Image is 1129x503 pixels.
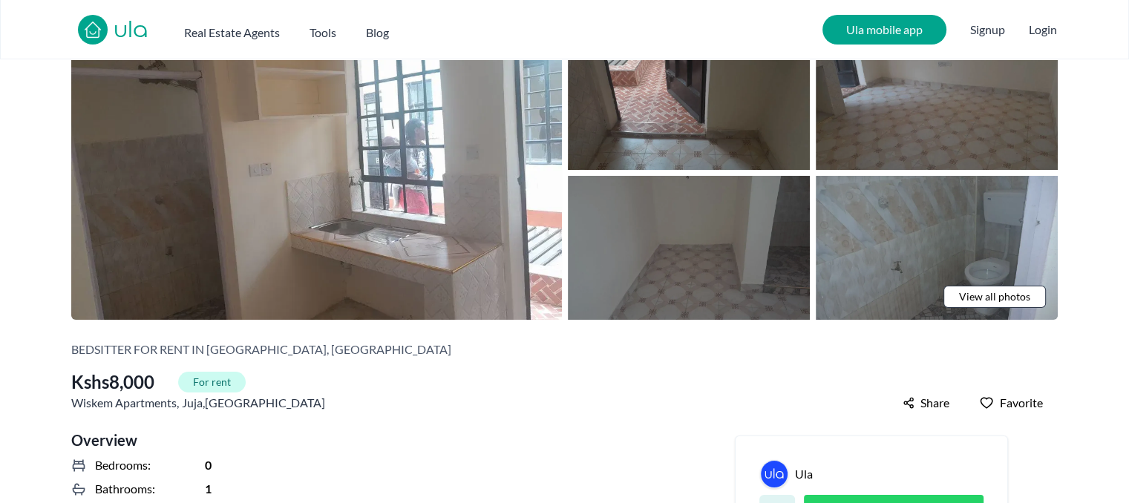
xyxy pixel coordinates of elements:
[71,370,154,394] span: Kshs 8,000
[568,176,810,319] img: Bedsitter for rent in Juja - Kshs 8,000/mo - around Wiskem Apartments, Juja, Kenya, Kiambu County...
[71,430,670,450] h2: Overview
[182,394,203,412] a: Juja
[205,480,212,498] span: 1
[760,460,788,488] a: Ula
[568,27,810,170] img: Bedsitter for rent in Juja - Kshs 8,000/mo - around Wiskem Apartments, Juja, Kenya, Kiambu County...
[816,176,1058,319] img: Bedsitter for rent in Juja - Kshs 8,000/mo - around Wiskem Apartments, Juja, Kenya, Kiambu County...
[366,18,389,42] a: Blog
[184,24,280,42] h2: Real Estate Agents
[1000,394,1043,412] span: Favorite
[184,18,419,42] nav: Main
[310,18,336,42] button: Tools
[970,15,1005,45] span: Signup
[822,15,946,45] a: Ula mobile app
[943,286,1046,308] a: View all photos
[71,27,562,320] img: Bedsitter for rent in Juja - Kshs 8,000/mo - around Wiskem Apartments, Juja, Kenya, Kiambu County...
[816,27,1058,170] img: Bedsitter for rent in Juja - Kshs 8,000/mo - around Wiskem Apartments, Juja, Kenya, Kiambu County...
[795,465,813,483] a: Ula
[959,289,1030,304] span: View all photos
[184,18,280,42] button: Real Estate Agents
[920,394,949,412] span: Share
[761,461,788,487] img: Ula
[366,24,389,42] h2: Blog
[71,341,451,358] h2: Bedsitter for rent in [GEOGRAPHIC_DATA], [GEOGRAPHIC_DATA]
[205,456,212,474] span: 0
[1029,21,1057,39] button: Login
[178,372,246,392] span: For rent
[95,480,155,498] span: Bathrooms:
[71,394,325,412] span: Wiskem Apartments , , [GEOGRAPHIC_DATA]
[310,24,336,42] h2: Tools
[114,18,148,45] a: ula
[95,456,151,474] span: Bedrooms:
